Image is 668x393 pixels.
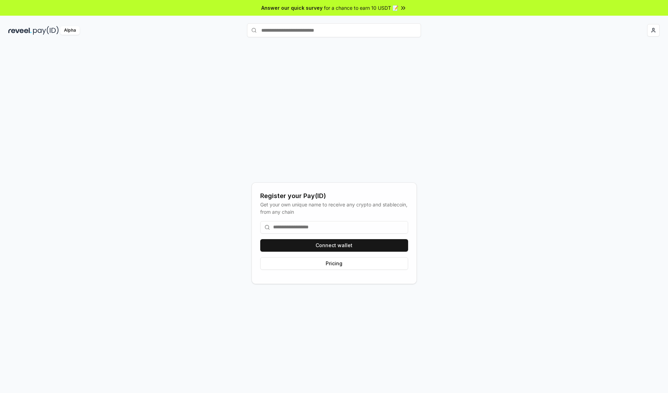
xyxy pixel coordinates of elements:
div: Register your Pay(ID) [260,191,408,201]
div: Alpha [60,26,80,35]
img: reveel_dark [8,26,32,35]
img: pay_id [33,26,59,35]
span: for a chance to earn 10 USDT 📝 [324,4,398,11]
div: Get your own unique name to receive any crypto and stablecoin, from any chain [260,201,408,215]
button: Pricing [260,257,408,270]
span: Answer our quick survey [261,4,323,11]
button: Connect wallet [260,239,408,252]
